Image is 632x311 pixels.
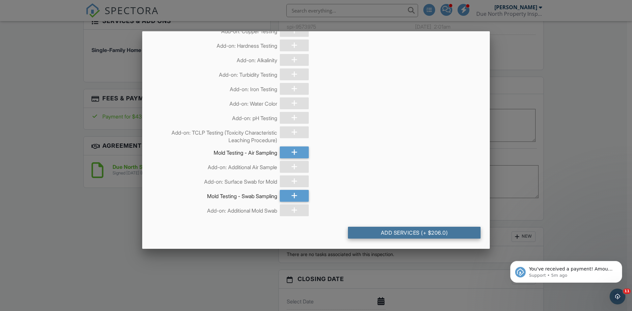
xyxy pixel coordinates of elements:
div: Add-on: Turbidity Testing [151,68,277,78]
div: Add-on: Hardness Testing [151,39,277,49]
div: Add-on: pH Testing [151,112,277,122]
div: Add-on: TCLP Testing (Toxicity Characteristic Leaching Procedure) [151,126,277,144]
div: Add-on: Iron Testing [151,83,277,93]
div: Mold Testing - Air Sampling [151,146,277,156]
div: Add-on: Alkalinity [151,54,277,64]
div: Add-on: Additional Mold Swab [151,204,277,214]
span: You've received a payment! Amount $947.60 Fee $26.36 Net $921.24 Transaction # pi_3SCN80K7snlDGpR... [29,19,113,96]
div: Mold Testing - Swab Sampling [151,190,277,200]
p: Message from Support, sent 5m ago [29,25,114,31]
iframe: Intercom live chat [610,289,625,304]
div: Add-on: Additional Air Sample [151,161,277,171]
div: Add-on: Water Color [151,97,277,107]
div: Add-on: Surface Swab for Mold [151,175,277,185]
div: Add Services (+ $206.0) [348,227,481,239]
iframe: Intercom notifications message [500,247,632,293]
span: 11 [623,289,631,294]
